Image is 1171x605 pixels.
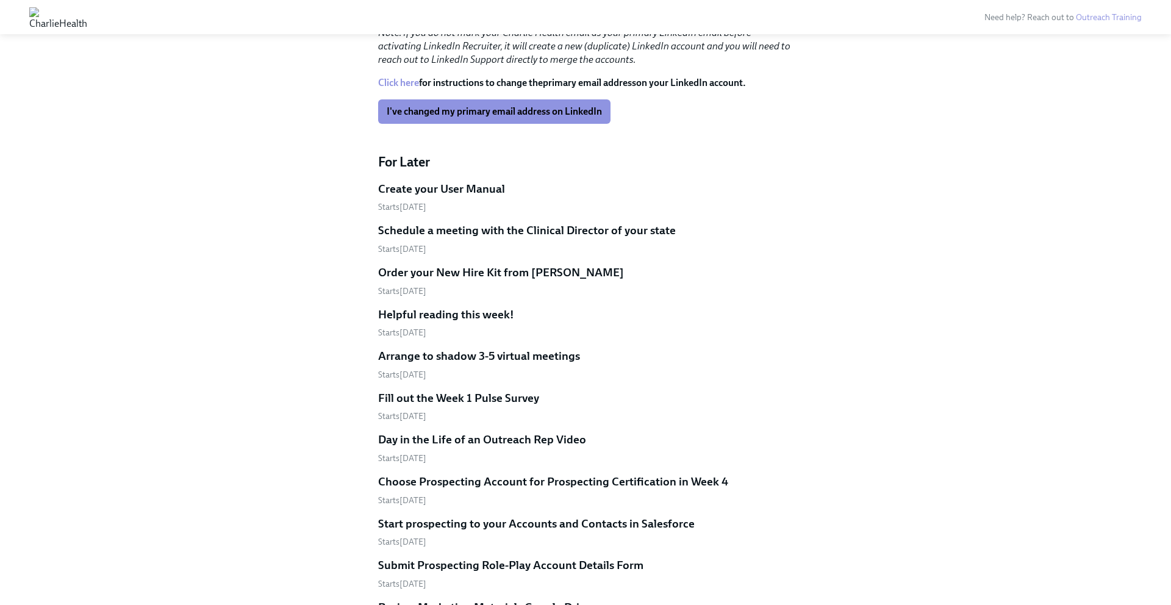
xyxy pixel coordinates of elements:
h5: Helpful reading this week! [378,307,514,323]
a: Arrange to shadow 3-5 virtual meetingsStarts[DATE] [378,348,793,381]
span: Thursday, October 9th 2025, 10:00 am [378,370,426,380]
em: Note: If you do not mark your Charlie Health email as your primary LinkedIn email before activati... [378,27,790,65]
span: Wednesday, October 8th 2025, 10:00 am [378,244,426,254]
h5: Fill out the Week 1 Pulse Survey [378,390,539,406]
h4: For Later [378,153,793,171]
span: Wednesday, October 8th 2025, 10:00 am [378,202,426,212]
a: Order your New Hire Kit from [PERSON_NAME]Starts[DATE] [378,265,793,297]
a: Create your User ManualStarts[DATE] [378,181,793,213]
a: Fill out the Week 1 Pulse SurveyStarts[DATE] [378,390,793,423]
strong: primary email address [543,77,636,88]
span: Thursday, October 9th 2025, 10:00 am [378,328,426,338]
span: Tuesday, October 14th 2025, 10:00 am [378,579,426,589]
a: Helpful reading this week!Starts[DATE] [378,307,793,339]
span: Wednesday, October 8th 2025, 10:00 am [378,286,426,296]
a: Outreach Training [1076,12,1142,23]
span: Thursday, October 9th 2025, 2:00 pm [378,411,426,421]
a: Start prospecting to your Accounts and Contacts in SalesforceStarts[DATE] [378,516,793,548]
span: Need help? Reach out to [984,12,1142,23]
h5: Arrange to shadow 3-5 virtual meetings [378,348,580,364]
button: I've changed my primary email address on LinkedIn [378,99,611,124]
span: I've changed my primary email address on LinkedIn [387,106,602,118]
a: Click here [378,77,419,88]
strong: for instructions to change the on your LinkedIn account. [378,77,746,88]
a: Day in the Life of an Outreach Rep VideoStarts[DATE] [378,432,793,464]
img: CharlieHealth [29,7,87,27]
h5: Schedule a meeting with the Clinical Director of your state [378,223,676,238]
h5: Create your User Manual [378,181,505,197]
a: Submit Prospecting Role-Play Account Details FormStarts[DATE] [378,557,793,590]
span: Saturday, October 11th 2025, 10:00 am [378,453,426,464]
span: Monday, October 13th 2025, 10:00 am [378,495,426,506]
h5: Submit Prospecting Role-Play Account Details Form [378,557,643,573]
h5: Order your New Hire Kit from [PERSON_NAME] [378,265,624,281]
a: Schedule a meeting with the Clinical Director of your stateStarts[DATE] [378,223,793,255]
h5: Day in the Life of an Outreach Rep Video [378,432,586,448]
a: Choose Prospecting Account for Prospecting Certification in Week 4Starts[DATE] [378,474,793,506]
h5: Start prospecting to your Accounts and Contacts in Salesforce [378,516,695,532]
span: Tuesday, October 14th 2025, 10:00 am [378,537,426,547]
h5: Choose Prospecting Account for Prospecting Certification in Week 4 [378,474,728,490]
